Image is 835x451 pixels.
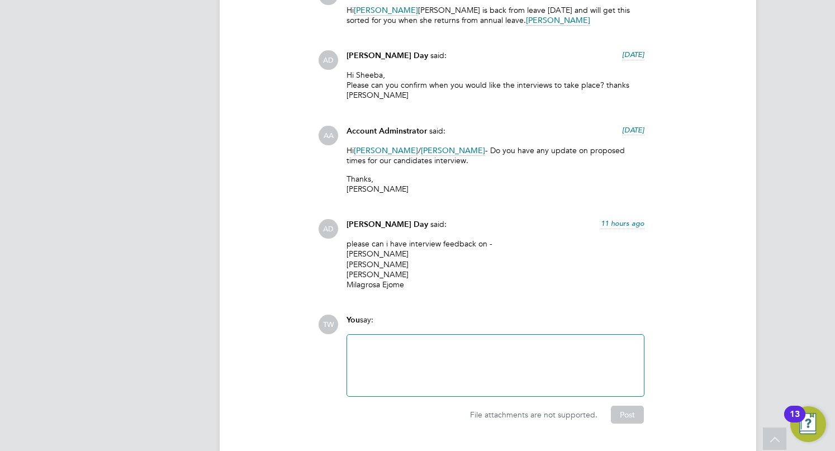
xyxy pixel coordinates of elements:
span: said: [430,219,447,229]
span: [DATE] [622,50,644,59]
button: Post [611,406,644,424]
span: AA [319,126,338,145]
span: AD [319,219,338,239]
span: TW [319,315,338,334]
p: Thanks, [PERSON_NAME] [347,174,644,194]
span: [PERSON_NAME] [421,145,485,156]
span: [PERSON_NAME] [526,15,590,26]
span: File attachments are not supported. [470,410,597,420]
p: please can i have interview feedback on - [PERSON_NAME] [PERSON_NAME] [PERSON_NAME] Milagrosa Ejome [347,239,644,289]
span: said: [430,50,447,60]
span: [PERSON_NAME] [354,145,418,156]
div: 13 [790,414,800,429]
p: Hi [PERSON_NAME] is back from leave [DATE] and will get this sorted for you when she returns from... [347,5,644,25]
span: said: [429,126,445,136]
p: Hi / - Do you have any update on proposed times for our candidates interview. [347,145,644,165]
span: [PERSON_NAME] [354,5,418,16]
p: Hi Sheeba, Please can you confirm when you would like the interviews to take place? thanks [PERSO... [347,70,644,101]
span: You [347,315,360,325]
button: Open Resource Center, 13 new notifications [790,406,826,442]
span: [PERSON_NAME] Day [347,220,428,229]
span: Account Adminstrator [347,126,427,136]
span: AD [319,50,338,70]
div: say: [347,315,644,334]
span: 11 hours ago [601,219,644,228]
span: [DATE] [622,125,644,135]
span: [PERSON_NAME] Day [347,51,428,60]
